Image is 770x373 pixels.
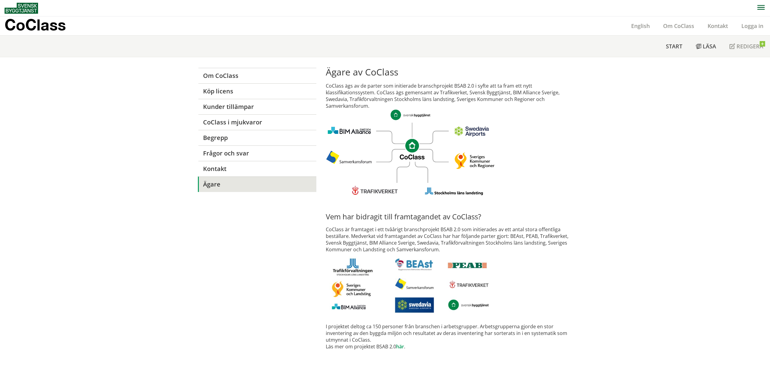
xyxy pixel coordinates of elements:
a: Begrepp [198,130,316,145]
span: Läsa [703,43,716,50]
a: Ägare [198,176,316,192]
a: Logga in [735,22,770,30]
a: Om CoClass [198,68,316,83]
img: Logga_coclass-agare-2020.jpg [326,109,495,196]
a: här [396,343,404,350]
p: CoClass [5,21,66,28]
a: Kunder tillämpar [198,99,316,114]
p: CoClass ägs av de parter som initierade branschprojekt BSAB 2.0 i syfte att ta fram ett nytt klas... [326,82,572,196]
h1: Ägare av CoClass [326,67,572,78]
a: English [624,22,656,30]
a: Frågor och svar [198,145,316,161]
a: CoClass i mjukvaror [198,114,316,130]
a: Kontakt [198,161,316,176]
img: Svensk Byggtjänst [5,3,38,14]
img: ParteribranschprojektBSAB2.0.jpg [326,253,495,316]
a: Start [659,36,689,57]
h3: Vem har bidragit till framtagandet av CoClass? [326,212,572,221]
a: CoClass [5,16,79,35]
a: Läsa [689,36,723,57]
a: Om CoClass [656,22,701,30]
span: Start [666,43,682,50]
section: CoClass är framtaget i ett tvåårigt branschprojekt BSAB 2.0 som initierades av ett antal stora of... [321,62,577,350]
a: Köp licens [198,83,316,99]
a: Kontakt [701,22,735,30]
